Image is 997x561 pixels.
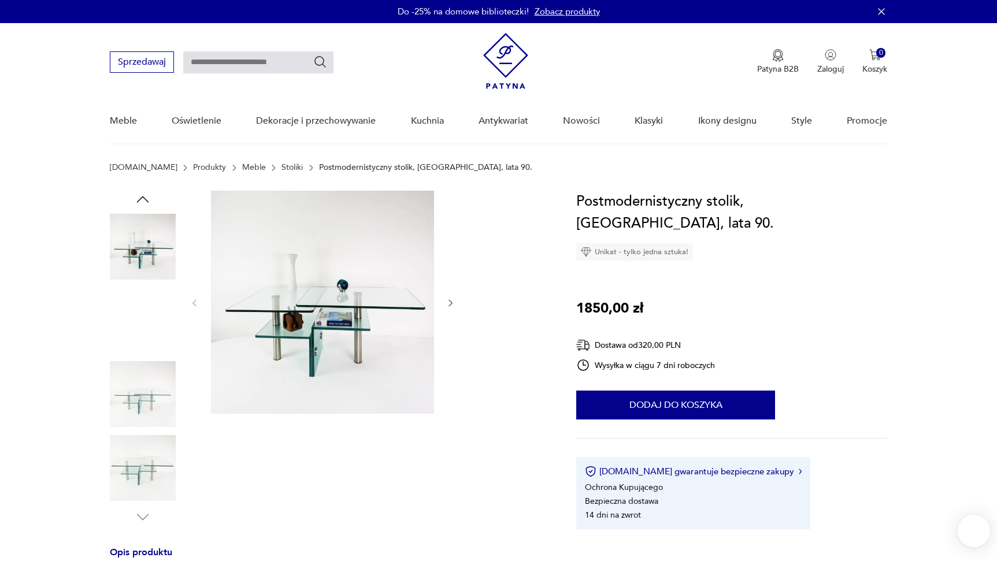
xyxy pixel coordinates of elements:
img: Ikona diamentu [581,247,591,257]
div: 0 [876,48,886,58]
img: Zdjęcie produktu Postmodernistyczny stolik, Niemcy, lata 90. [110,214,176,280]
a: Zobacz produkty [535,6,600,17]
a: Dekoracje i przechowywanie [256,99,376,143]
p: Postmodernistyczny stolik, [GEOGRAPHIC_DATA], lata 90. [319,163,532,172]
li: 14 dni na zwrot [585,510,641,521]
div: Wysyłka w ciągu 7 dni roboczych [576,358,715,372]
li: Bezpieczna dostawa [585,496,658,507]
a: Oświetlenie [172,99,221,143]
button: Patyna B2B [757,49,799,75]
div: Unikat - tylko jedna sztuka! [576,243,693,261]
a: Produkty [193,163,226,172]
img: Zdjęcie produktu Postmodernistyczny stolik, Niemcy, lata 90. [211,191,434,414]
p: 1850,00 zł [576,298,643,319]
button: Dodaj do koszyka [576,391,775,419]
a: Meble [242,163,266,172]
img: Ikona medalu [772,49,784,62]
p: Do -25% na domowe biblioteczki! [398,6,529,17]
div: Dostawa od 320,00 PLN [576,338,715,352]
img: Ikona certyfikatu [585,466,596,477]
button: Szukaj [313,55,327,69]
h1: Postmodernistyczny stolik, [GEOGRAPHIC_DATA], lata 90. [576,191,887,235]
img: Zdjęcie produktu Postmodernistyczny stolik, Niemcy, lata 90. [110,435,176,501]
img: Ikona strzałki w prawo [799,469,802,474]
a: [DOMAIN_NAME] [110,163,177,172]
img: Ikona dostawy [576,338,590,352]
button: Sprzedawaj [110,51,174,73]
button: Zaloguj [817,49,844,75]
img: Patyna - sklep z meblami i dekoracjami vintage [483,33,528,89]
img: Zdjęcie produktu Postmodernistyczny stolik, Niemcy, lata 90. [110,288,176,354]
img: Zdjęcie produktu Postmodernistyczny stolik, Niemcy, lata 90. [110,361,176,427]
a: Ikony designu [698,99,757,143]
a: Sprzedawaj [110,59,174,67]
button: 0Koszyk [862,49,887,75]
p: Koszyk [862,64,887,75]
iframe: Smartsupp widget button [958,515,990,547]
button: [DOMAIN_NAME] gwarantuje bezpieczne zakupy [585,466,802,477]
p: Patyna B2B [757,64,799,75]
a: Kuchnia [411,99,444,143]
a: Antykwariat [479,99,528,143]
a: Stoliki [281,163,303,172]
a: Style [791,99,812,143]
img: Ikonka użytkownika [825,49,836,61]
a: Klasyki [635,99,663,143]
a: Promocje [847,99,887,143]
a: Nowości [563,99,600,143]
p: Zaloguj [817,64,844,75]
img: Ikona koszyka [869,49,881,61]
a: Meble [110,99,137,143]
li: Ochrona Kupującego [585,482,663,493]
a: Ikona medaluPatyna B2B [757,49,799,75]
